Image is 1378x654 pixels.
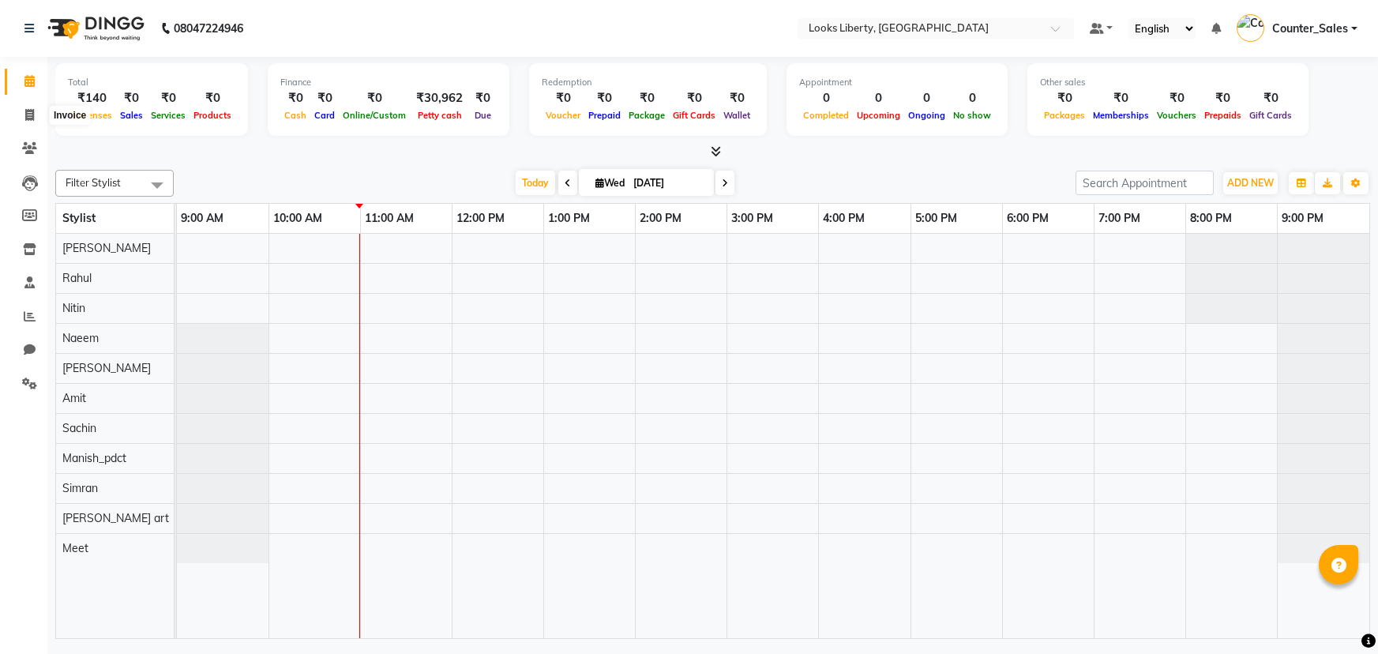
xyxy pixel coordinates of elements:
span: Upcoming [853,110,904,121]
span: Sachin [62,421,96,435]
span: Filter Stylist [66,176,121,189]
a: 9:00 AM [177,207,227,230]
span: Voucher [542,110,584,121]
a: 10:00 AM [269,207,326,230]
div: ₹0 [310,89,339,107]
div: 0 [853,89,904,107]
span: Counter_Sales [1272,21,1348,37]
div: Finance [280,76,497,89]
div: ₹0 [669,89,719,107]
span: Online/Custom [339,110,410,121]
span: Ongoing [904,110,949,121]
span: Prepaids [1200,110,1245,121]
span: Memberships [1089,110,1153,121]
div: ₹0 [339,89,410,107]
div: ₹0 [542,89,584,107]
span: Wallet [719,110,754,121]
span: No show [949,110,995,121]
div: ₹0 [147,89,190,107]
span: Packages [1040,110,1089,121]
div: Total [68,76,235,89]
input: Search Appointment [1076,171,1214,195]
span: Wed [591,177,629,189]
a: 3:00 PM [727,207,777,230]
a: 1:00 PM [544,207,594,230]
span: Simran [62,481,98,495]
span: Nitin [62,301,85,315]
div: ₹0 [469,89,497,107]
span: ADD NEW [1227,177,1274,189]
div: ₹0 [1200,89,1245,107]
div: Appointment [799,76,995,89]
img: Counter_Sales [1237,14,1264,42]
span: Naeem [62,331,99,345]
div: ₹0 [190,89,235,107]
span: Petty cash [414,110,466,121]
a: 9:00 PM [1278,207,1327,230]
span: Prepaid [584,110,625,121]
div: Other sales [1040,76,1296,89]
button: ADD NEW [1223,172,1278,194]
div: 0 [949,89,995,107]
div: ₹0 [584,89,625,107]
span: Cash [280,110,310,121]
div: 0 [904,89,949,107]
span: Card [310,110,339,121]
b: 08047224946 [174,6,243,51]
div: ₹0 [1040,89,1089,107]
span: Completed [799,110,853,121]
div: ₹140 [68,89,116,107]
a: 4:00 PM [819,207,869,230]
div: Redemption [542,76,754,89]
span: Products [190,110,235,121]
a: 2:00 PM [636,207,685,230]
span: Rahul [62,271,92,285]
a: 5:00 PM [911,207,961,230]
span: Due [471,110,495,121]
div: Invoice [50,106,90,125]
span: [PERSON_NAME] [62,241,151,255]
span: Amit [62,391,86,405]
input: 2025-09-03 [629,171,708,195]
a: 8:00 PM [1186,207,1236,230]
span: Vouchers [1153,110,1200,121]
div: ₹30,962 [410,89,469,107]
span: Package [625,110,669,121]
div: ₹0 [719,89,754,107]
div: ₹0 [1153,89,1200,107]
div: ₹0 [1089,89,1153,107]
div: ₹0 [625,89,669,107]
span: Sales [116,110,147,121]
div: ₹0 [280,89,310,107]
a: 12:00 PM [452,207,509,230]
span: Gift Cards [1245,110,1296,121]
span: [PERSON_NAME] [62,361,151,375]
a: 7:00 PM [1095,207,1144,230]
div: 0 [799,89,853,107]
span: Stylist [62,211,96,225]
a: 11:00 AM [361,207,418,230]
span: Manish_pdct [62,451,126,465]
span: Services [147,110,190,121]
span: Today [516,171,555,195]
a: 6:00 PM [1003,207,1053,230]
div: ₹0 [116,89,147,107]
img: logo [40,6,148,51]
span: Meet [62,541,88,555]
iframe: chat widget [1312,591,1362,638]
span: [PERSON_NAME] art [62,511,169,525]
span: Gift Cards [669,110,719,121]
div: ₹0 [1245,89,1296,107]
